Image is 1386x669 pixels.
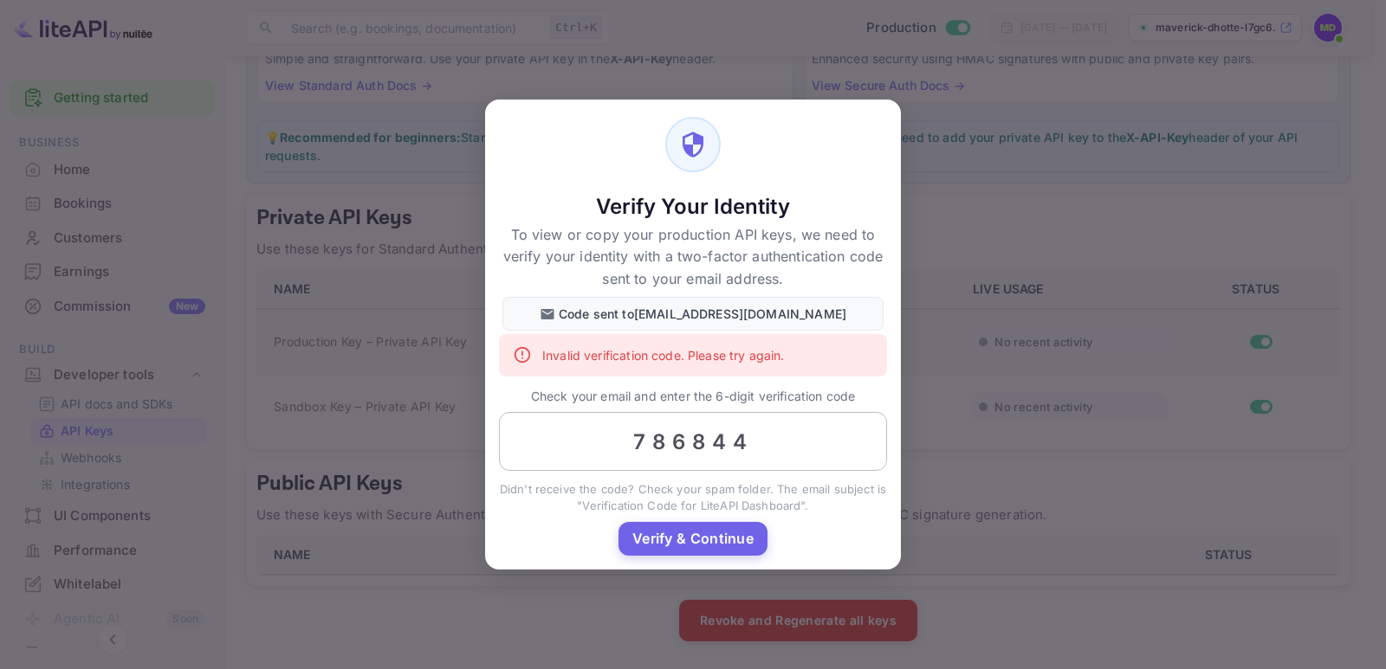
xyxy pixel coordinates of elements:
p: Didn't receive the code? Check your spam folder. The email subject is "Verification Code for Lite... [499,481,887,515]
div: Invalid verification code. Please try again. [542,339,785,371]
h5: Verify Your Identity [502,193,884,221]
p: Code sent to [EMAIL_ADDRESS][DOMAIN_NAME] [559,305,846,323]
button: Verify & Continue [619,522,767,556]
p: Check your email and enter the 6-digit verification code [499,387,887,405]
input: 000000 [499,412,887,471]
p: To view or copy your production API keys, we need to verify your identity with a two-factor authe... [502,224,884,291]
